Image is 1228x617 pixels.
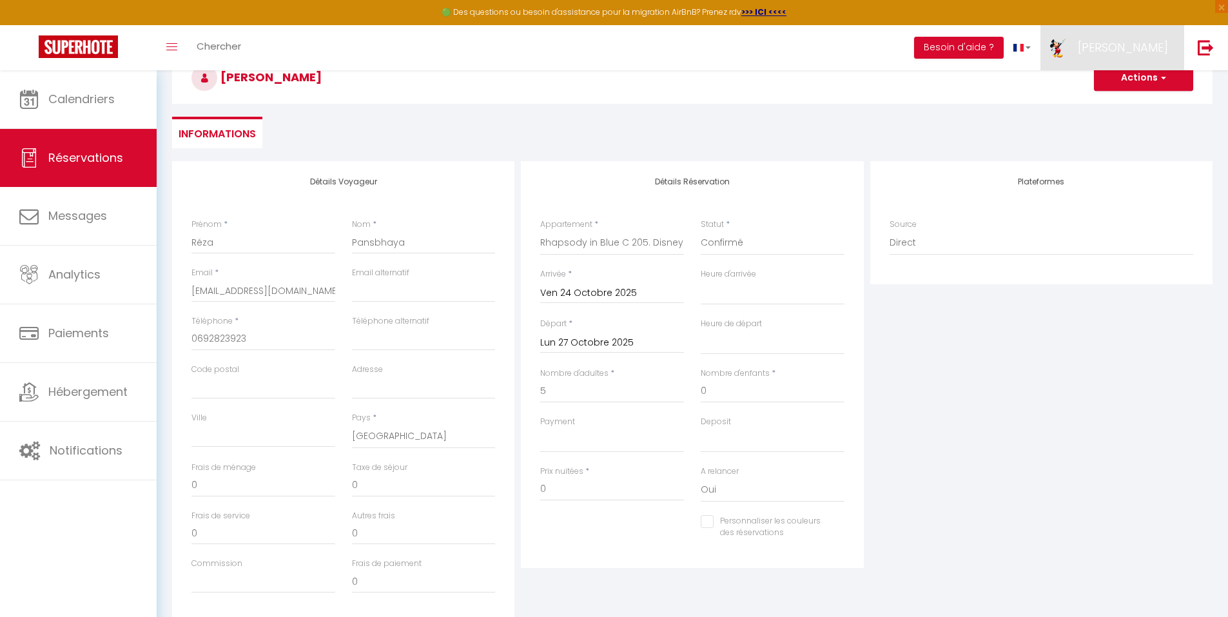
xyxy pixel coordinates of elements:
[741,6,786,17] a: >>> ICI <<<<
[352,219,371,231] label: Nom
[352,558,422,570] label: Frais de paiement
[197,39,241,53] span: Chercher
[701,367,770,380] label: Nombre d'enfants
[48,266,101,282] span: Analytics
[191,510,250,522] label: Frais de service
[48,91,115,107] span: Calendriers
[914,37,1004,59] button: Besoin d'aide ?
[352,462,407,474] label: Taxe de séjour
[191,267,213,279] label: Email
[172,117,262,148] li: Informations
[540,465,583,478] label: Prix nuitées
[191,315,233,328] label: Téléphone
[540,416,575,428] label: Payment
[890,177,1193,186] h4: Plateformes
[191,558,242,570] label: Commission
[191,412,207,424] label: Ville
[187,25,251,70] a: Chercher
[48,208,107,224] span: Messages
[1050,37,1069,59] img: ...
[540,268,566,280] label: Arrivée
[48,384,128,400] span: Hébergement
[1094,65,1193,91] button: Actions
[48,325,109,341] span: Paiements
[1078,39,1168,55] span: [PERSON_NAME]
[701,318,762,330] label: Heure de départ
[701,219,724,231] label: Statut
[540,177,844,186] h4: Détails Réservation
[352,315,429,328] label: Téléphone alternatif
[701,465,739,478] label: A relancer
[191,462,256,474] label: Frais de ménage
[352,412,371,424] label: Pays
[191,177,495,186] h4: Détails Voyageur
[48,150,123,166] span: Réservations
[191,364,239,376] label: Code postal
[540,318,567,330] label: Départ
[540,367,609,380] label: Nombre d'adultes
[701,416,731,428] label: Deposit
[701,268,756,280] label: Heure d'arrivée
[352,267,409,279] label: Email alternatif
[1040,25,1184,70] a: ... [PERSON_NAME]
[50,442,122,458] span: Notifications
[191,69,322,85] span: [PERSON_NAME]
[540,219,592,231] label: Appartement
[352,510,395,522] label: Autres frais
[890,219,917,231] label: Source
[191,219,222,231] label: Prénom
[352,364,383,376] label: Adresse
[39,35,118,58] img: Super Booking
[1198,39,1214,55] img: logout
